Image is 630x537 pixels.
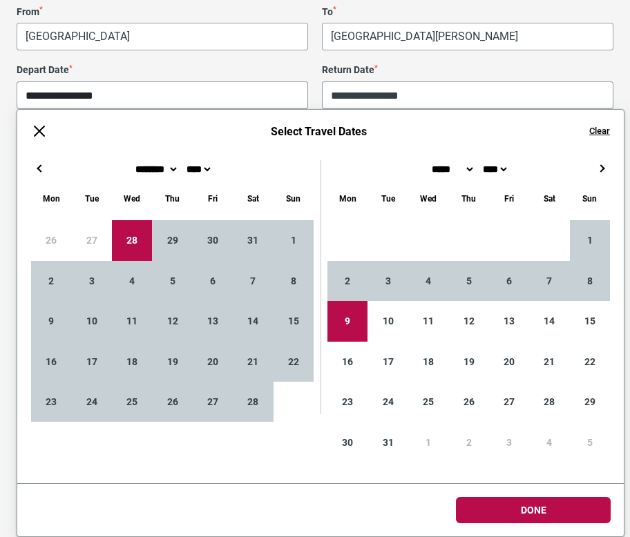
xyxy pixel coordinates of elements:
[327,301,367,341] div: 9
[529,301,569,341] div: 14
[408,261,448,301] div: 4
[367,422,408,462] div: 31
[589,125,610,137] button: Clear
[367,301,408,341] div: 10
[152,220,192,260] div: 29
[456,497,611,523] button: Done
[570,422,610,462] div: 5
[233,382,273,422] div: 28
[193,342,233,382] div: 20
[233,342,273,382] div: 21
[233,261,273,301] div: 7
[31,160,48,177] button: ←
[327,342,367,382] div: 16
[570,382,610,422] div: 29
[570,191,610,206] div: Sunday
[274,220,314,260] div: 1
[448,382,488,422] div: 26
[233,191,273,206] div: Saturday
[448,342,488,382] div: 19
[489,191,529,206] div: Friday
[570,261,610,301] div: 8
[408,342,448,382] div: 18
[112,301,152,341] div: 11
[327,191,367,206] div: Monday
[327,261,367,301] div: 2
[274,261,314,301] div: 8
[489,422,529,462] div: 3
[152,382,192,422] div: 26
[152,301,192,341] div: 12
[112,220,152,260] div: 28
[152,191,192,206] div: Thursday
[17,6,308,18] label: From
[112,191,152,206] div: Wednesday
[193,301,233,341] div: 13
[193,261,233,301] div: 6
[31,220,71,260] div: 26
[408,382,448,422] div: 25
[71,220,111,260] div: 27
[193,382,233,422] div: 27
[593,160,610,177] button: →
[274,342,314,382] div: 22
[408,191,448,206] div: Wednesday
[274,301,314,341] div: 15
[529,422,569,462] div: 4
[274,191,314,206] div: Sunday
[448,422,488,462] div: 2
[322,23,613,50] span: Berlin, Germany
[322,6,613,18] label: To
[570,301,610,341] div: 15
[233,220,273,260] div: 31
[61,125,575,138] h6: Select Travel Dates
[233,301,273,341] div: 14
[408,301,448,341] div: 11
[448,301,488,341] div: 12
[31,191,71,206] div: Monday
[529,342,569,382] div: 21
[327,422,367,462] div: 30
[489,382,529,422] div: 27
[323,23,613,50] span: Berlin, Germany
[112,342,152,382] div: 18
[31,382,71,422] div: 23
[152,261,192,301] div: 5
[17,23,307,50] span: Melbourne, Australia
[367,261,408,301] div: 3
[17,23,308,50] span: Melbourne, Australia
[112,261,152,301] div: 4
[71,301,111,341] div: 10
[529,382,569,422] div: 28
[112,382,152,422] div: 25
[448,261,488,301] div: 5
[489,261,529,301] div: 6
[193,220,233,260] div: 30
[367,342,408,382] div: 17
[448,191,488,206] div: Thursday
[322,64,613,76] label: Return Date
[367,191,408,206] div: Tuesday
[71,382,111,422] div: 24
[31,342,71,382] div: 16
[529,191,569,206] div: Saturday
[71,191,111,206] div: Tuesday
[570,220,610,260] div: 1
[570,342,610,382] div: 22
[529,261,569,301] div: 7
[408,422,448,462] div: 1
[152,342,192,382] div: 19
[17,64,308,76] label: Depart Date
[489,342,529,382] div: 20
[71,342,111,382] div: 17
[193,191,233,206] div: Friday
[31,261,71,301] div: 2
[327,382,367,422] div: 23
[71,261,111,301] div: 3
[367,382,408,422] div: 24
[489,301,529,341] div: 13
[31,301,71,341] div: 9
